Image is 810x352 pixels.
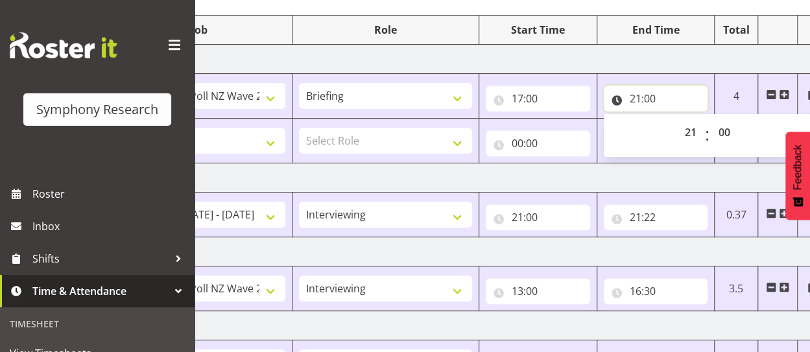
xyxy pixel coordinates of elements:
span: Time & Attendance [32,281,169,301]
div: Total [721,22,751,38]
span: : [705,119,709,152]
input: Click to select... [486,130,590,156]
span: Feedback [792,145,804,190]
div: Job [113,22,286,38]
td: 4 [715,74,758,119]
input: Click to select... [486,86,590,111]
div: Symphony Research [36,100,158,119]
input: Click to select... [604,86,708,111]
input: Click to select... [486,204,590,230]
div: Start Time [486,22,590,38]
img: Rosterit website logo [10,32,117,58]
td: 3.5 [715,266,758,311]
input: Click to select... [486,278,590,304]
td: 0.37 [715,193,758,237]
div: Timesheet [3,311,191,337]
input: Click to select... [604,278,708,304]
div: End Time [604,22,708,38]
button: Feedback - Show survey [785,132,810,220]
div: Role [299,22,472,38]
span: Roster [32,184,188,204]
span: Shifts [32,249,169,268]
span: Inbox [32,217,188,236]
input: Click to select... [604,204,708,230]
